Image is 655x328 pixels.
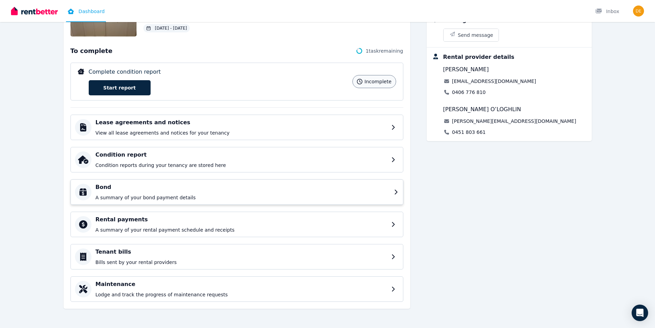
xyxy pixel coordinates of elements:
h4: Lease agreements and notices [96,118,387,127]
p: View all lease agreements and notices for your tenancy [96,129,387,136]
p: Condition reports during your tenancy are stored here [96,162,387,169]
div: Inbox [595,8,619,15]
img: Complete condition report [78,68,84,74]
h4: Maintenance [96,280,387,288]
span: [PERSON_NAME] O’LOGHLIN [443,105,521,114]
h4: Rental payments [96,215,387,224]
h4: Bond [96,183,390,191]
img: Debra Johnstone [633,6,644,17]
a: 0451 803 661 [452,129,486,136]
span: incomplete [364,78,391,85]
span: Send message [458,32,493,39]
span: 1 task remaining [365,47,403,54]
div: Rental provider details [443,53,514,61]
span: To complete [70,46,112,56]
span: [PERSON_NAME] [443,65,489,74]
button: Send message [444,29,499,41]
h4: Tenant bills [96,248,387,256]
p: Bills sent by your rental providers [96,259,387,266]
p: Lodge and track the progress of maintenance requests [96,291,387,298]
img: RentBetter [11,6,58,16]
a: Start report [89,80,151,95]
p: A summary of your bond payment details [96,194,390,201]
a: 0406 776 810 [452,89,486,96]
a: [EMAIL_ADDRESS][DOMAIN_NAME] [452,78,536,85]
span: [DATE] - [DATE] [155,25,187,31]
p: Complete condition report [89,68,161,76]
h4: Condition report [96,151,387,159]
div: Open Intercom Messenger [632,305,648,321]
p: A summary of your rental payment schedule and receipts [96,226,387,233]
a: [PERSON_NAME][EMAIL_ADDRESS][DOMAIN_NAME] [452,118,576,125]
